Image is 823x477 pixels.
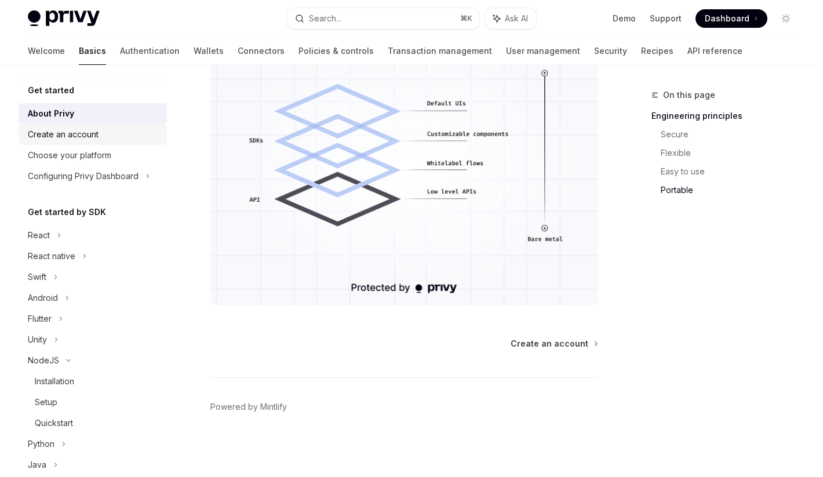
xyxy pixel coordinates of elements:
[238,37,285,65] a: Connectors
[613,13,636,24] a: Demo
[28,205,106,219] h5: Get started by SDK
[594,37,627,65] a: Security
[19,371,167,392] a: Installation
[28,148,111,162] div: Choose your platform
[663,88,715,102] span: On this page
[28,169,139,183] div: Configuring Privy Dashboard
[28,458,46,472] div: Java
[705,13,749,24] span: Dashboard
[28,333,47,347] div: Unity
[506,37,580,65] a: User management
[661,181,804,199] a: Portable
[641,37,673,65] a: Recipes
[19,145,167,166] a: Choose your platform
[777,9,795,28] button: Toggle dark mode
[650,13,682,24] a: Support
[309,12,341,26] div: Search...
[28,312,52,326] div: Flutter
[287,8,480,29] button: Search...⌘K
[651,107,804,125] a: Engineering principles
[661,162,804,181] a: Easy to use
[19,413,167,434] a: Quickstart
[19,103,167,124] a: About Privy
[210,28,598,305] img: images/Customization.png
[511,338,588,349] span: Create an account
[661,125,804,144] a: Secure
[28,10,100,27] img: light logo
[28,270,46,284] div: Swift
[661,144,804,162] a: Flexible
[511,338,597,349] a: Create an account
[35,395,57,409] div: Setup
[28,107,74,121] div: About Privy
[120,37,180,65] a: Authentication
[28,249,75,263] div: React native
[28,354,59,367] div: NodeJS
[28,291,58,305] div: Android
[485,8,536,29] button: Ask AI
[28,37,65,65] a: Welcome
[388,37,492,65] a: Transaction management
[194,37,224,65] a: Wallets
[19,392,167,413] a: Setup
[79,37,106,65] a: Basics
[28,83,74,97] h5: Get started
[35,416,73,430] div: Quickstart
[687,37,742,65] a: API reference
[28,128,99,141] div: Create an account
[298,37,374,65] a: Policies & controls
[28,228,50,242] div: React
[35,374,74,388] div: Installation
[460,14,472,23] span: ⌘ K
[19,124,167,145] a: Create an account
[28,437,54,451] div: Python
[695,9,767,28] a: Dashboard
[210,401,287,413] a: Powered by Mintlify
[505,13,528,24] span: Ask AI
